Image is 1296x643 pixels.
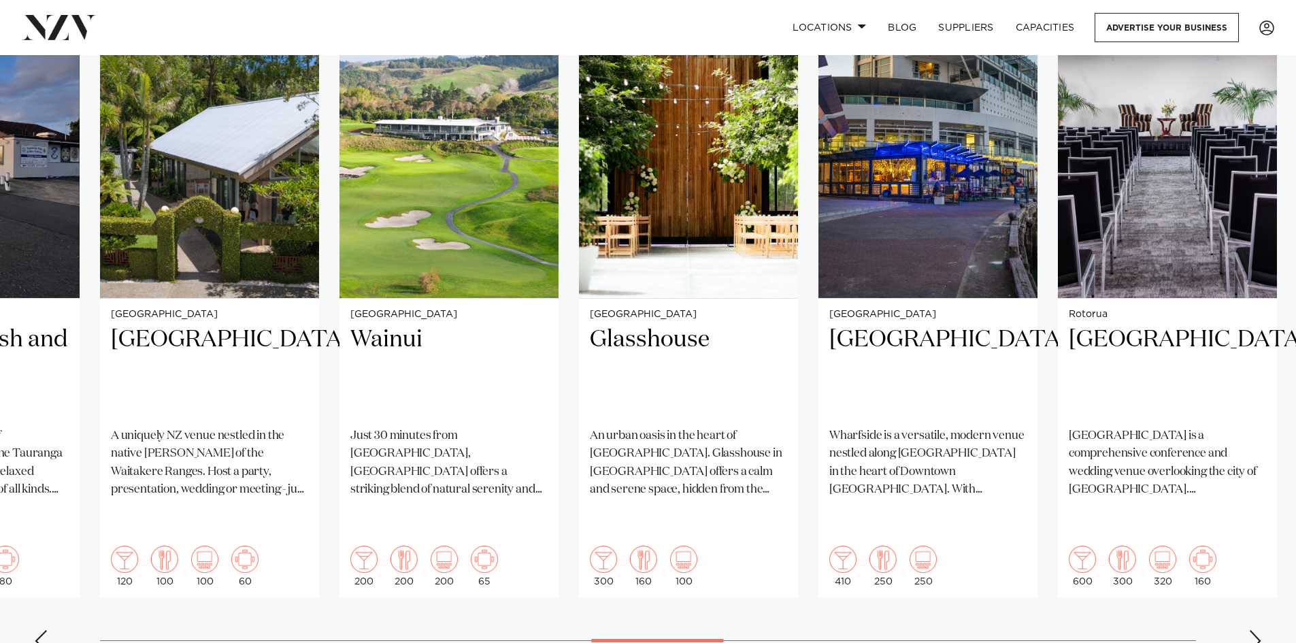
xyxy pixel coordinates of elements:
img: theatre.png [910,546,937,573]
small: [GEOGRAPHIC_DATA] [350,310,548,320]
div: 300 [1109,546,1136,587]
swiper-slide: 20 / 38 [579,4,798,597]
img: dining.png [391,546,418,573]
a: [GEOGRAPHIC_DATA] [GEOGRAPHIC_DATA] A uniquely NZ venue nestled in the native [PERSON_NAME] of th... [100,4,319,597]
img: meeting.png [471,546,498,573]
h2: Glasshouse [590,325,787,416]
a: Rotorua [GEOGRAPHIC_DATA] [GEOGRAPHIC_DATA] is a comprehensive conference and wedding venue overl... [1058,4,1277,597]
swiper-slide: 19 / 38 [339,4,559,597]
div: 160 [630,546,657,587]
h2: [GEOGRAPHIC_DATA] [1069,325,1266,416]
img: dining.png [151,546,178,573]
img: meeting.png [1189,546,1216,573]
div: 160 [1189,546,1216,587]
p: Just 30 minutes from [GEOGRAPHIC_DATA], [GEOGRAPHIC_DATA] offers a striking blend of natural sere... [350,427,548,499]
swiper-slide: 18 / 38 [100,4,319,597]
div: 250 [869,546,897,587]
img: cocktail.png [1069,546,1096,573]
p: An urban oasis in the heart of [GEOGRAPHIC_DATA]. Glasshouse in [GEOGRAPHIC_DATA] offers a calm a... [590,427,787,499]
small: Rotorua [1069,310,1266,320]
img: dining.png [630,546,657,573]
img: theatre.png [431,546,458,573]
h2: [GEOGRAPHIC_DATA] [111,325,308,416]
img: cocktail.png [111,546,138,573]
img: dining.png [869,546,897,573]
h2: Wainui [350,325,548,416]
small: [GEOGRAPHIC_DATA] [829,310,1027,320]
small: [GEOGRAPHIC_DATA] [590,310,787,320]
img: cocktail.png [590,546,617,573]
img: meeting.png [231,546,259,573]
div: 65 [471,546,498,587]
div: 600 [1069,546,1096,587]
p: [GEOGRAPHIC_DATA] is a comprehensive conference and wedding venue overlooking the city of [GEOGRA... [1069,427,1266,499]
div: 100 [670,546,697,587]
small: [GEOGRAPHIC_DATA] [111,310,308,320]
img: theatre.png [191,546,218,573]
h2: [GEOGRAPHIC_DATA] [829,325,1027,416]
a: [GEOGRAPHIC_DATA] Glasshouse An urban oasis in the heart of [GEOGRAPHIC_DATA]. Glasshouse in [GEO... [579,4,798,597]
a: [GEOGRAPHIC_DATA] [GEOGRAPHIC_DATA] Wharfside is a versatile, modern venue nestled along [GEOGRAP... [818,4,1037,597]
div: 250 [910,546,937,587]
img: cocktail.png [829,546,857,573]
div: 200 [350,546,378,587]
div: 200 [431,546,458,587]
div: 300 [590,546,617,587]
div: 100 [191,546,218,587]
a: [GEOGRAPHIC_DATA] Wainui Just 30 minutes from [GEOGRAPHIC_DATA], [GEOGRAPHIC_DATA] offers a strik... [339,4,559,597]
a: Advertise your business [1095,13,1239,42]
a: Locations [782,13,877,42]
img: theatre.png [1149,546,1176,573]
a: BLOG [877,13,927,42]
swiper-slide: 21 / 38 [818,4,1037,597]
div: 60 [231,546,259,587]
a: SUPPLIERS [927,13,1004,42]
p: A uniquely NZ venue nestled in the native [PERSON_NAME] of the Waitakere Ranges. Host a party, pr... [111,427,308,499]
img: theatre.png [670,546,697,573]
p: Wharfside is a versatile, modern venue nestled along [GEOGRAPHIC_DATA] in the heart of Downtown [... [829,427,1027,499]
img: cocktail.png [350,546,378,573]
swiper-slide: 22 / 38 [1058,4,1277,597]
div: 410 [829,546,857,587]
div: 200 [391,546,418,587]
div: 320 [1149,546,1176,587]
div: 100 [151,546,178,587]
a: Capacities [1005,13,1086,42]
div: 120 [111,546,138,587]
img: nzv-logo.png [22,15,96,39]
img: dining.png [1109,546,1136,573]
